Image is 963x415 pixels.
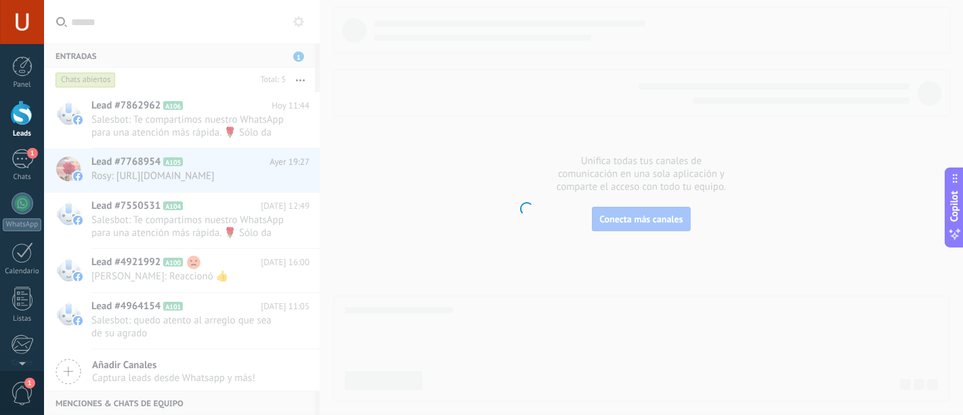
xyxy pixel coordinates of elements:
div: Listas [3,315,42,323]
span: 1 [24,378,35,389]
span: 1 [27,148,38,159]
span: Copilot [948,191,962,222]
div: WhatsApp [3,218,41,231]
div: Chats [3,173,42,182]
div: Calendario [3,267,42,276]
div: Leads [3,130,42,138]
div: Panel [3,81,42,90]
